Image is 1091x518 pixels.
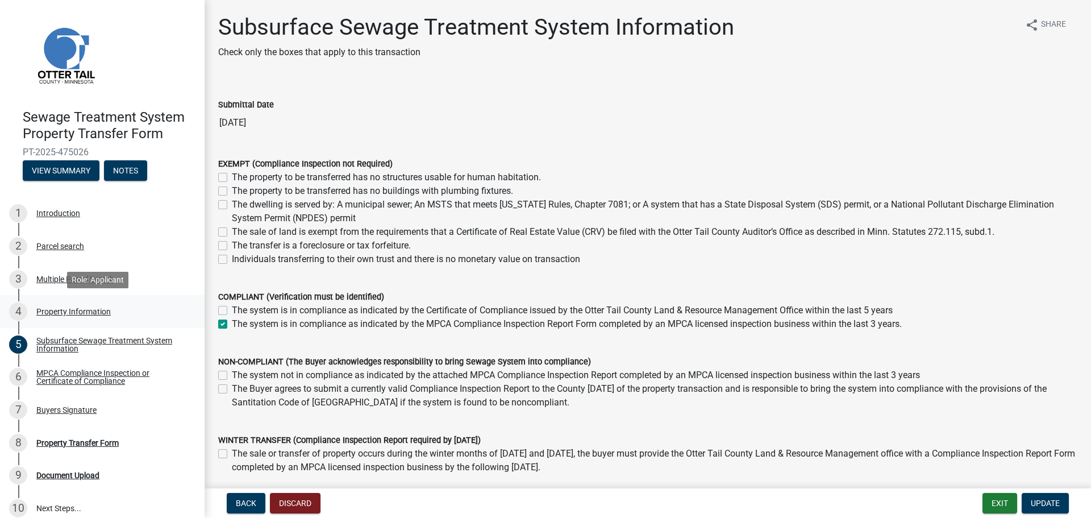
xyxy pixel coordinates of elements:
div: Property Transfer Form [36,439,119,447]
div: 6 [9,368,27,386]
button: View Summary [23,160,99,181]
button: shareShare [1016,14,1075,36]
p: Check only the boxes that apply to this transaction [218,45,734,59]
span: Update [1031,499,1060,508]
label: WINTER TRANSFER (Compliance Inspection Report required by [DATE]) [218,437,481,445]
div: Multiple Parcel Search [36,275,114,283]
h4: Sewage Treatment System Property Transfer Form [23,109,195,142]
label: The sale of land is exempt from the requirements that a Certificate of Real Estate Value (CRV) be... [232,225,994,239]
button: Back [227,493,265,513]
label: The system is in compliance as indicated by the MPCA Compliance Inspection Report Form completed ... [232,317,902,331]
button: Notes [104,160,147,181]
img: Otter Tail County, Minnesota [23,12,108,97]
div: 2 [9,237,27,255]
label: The Buyer agrees to submit a currently valid Compliance Inspection Report to the County [DATE] of... [232,382,1077,409]
div: 10 [9,499,27,517]
div: 9 [9,466,27,484]
span: Share [1041,18,1066,32]
label: The dwelling is served by: A municipal sewer; An MSTS that meets [US_STATE] Rules, Chapter 7081; ... [232,198,1077,225]
div: Role: Applicant [67,272,128,288]
h1: Subsurface Sewage Treatment System Information [218,14,734,41]
div: Property Information [36,308,111,316]
label: The system not in compliance as indicated by the attached MPCA Compliance Inspection Report compl... [232,368,920,382]
div: Document Upload [36,471,99,479]
label: Submittal Date [218,101,274,109]
label: The system is in compliance as indicated by the Certificate of Compliance issued by the Otter Tai... [232,304,893,317]
label: The sale or transfer of property occurs during the winter months of [DATE] and [DATE], the buyer ... [232,447,1077,474]
div: 3 [9,270,27,288]
wm-modal-confirm: Summary [23,167,99,176]
div: MPCA Compliance Inspection or Certificate of Compliance [36,369,186,385]
div: 4 [9,302,27,321]
button: Discard [270,493,320,513]
label: EXEMPT (Compliance Inspection not Required) [218,160,393,168]
div: Parcel search [36,242,84,250]
span: PT-2025-475026 [23,147,182,158]
div: 5 [9,335,27,354]
label: COMPLIANT (Verification must be identified) [218,293,384,301]
span: Back [236,499,256,508]
button: Update [1022,493,1069,513]
label: The property to be transferred has no buildings with plumbing fixtures. [232,184,513,198]
label: The property to be transferred has no structures usable for human habitation. [232,171,541,184]
label: The transfer is a foreclosure or tax forfeiture. [232,239,411,252]
wm-modal-confirm: Notes [104,167,147,176]
label: Individuals transferring to their own trust and there is no monetary value on transaction [232,252,580,266]
label: NON-COMPLIANT (The Buyer acknowledges responsibility to bring Sewage System into compliance) [218,358,591,366]
div: 1 [9,204,27,222]
div: 8 [9,434,27,452]
i: share [1025,18,1039,32]
button: Exit [982,493,1017,513]
div: Subsurface Sewage Treatment System Information [36,337,186,353]
div: Buyers Signature [36,406,97,414]
div: 7 [9,401,27,419]
div: Introduction [36,209,80,217]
